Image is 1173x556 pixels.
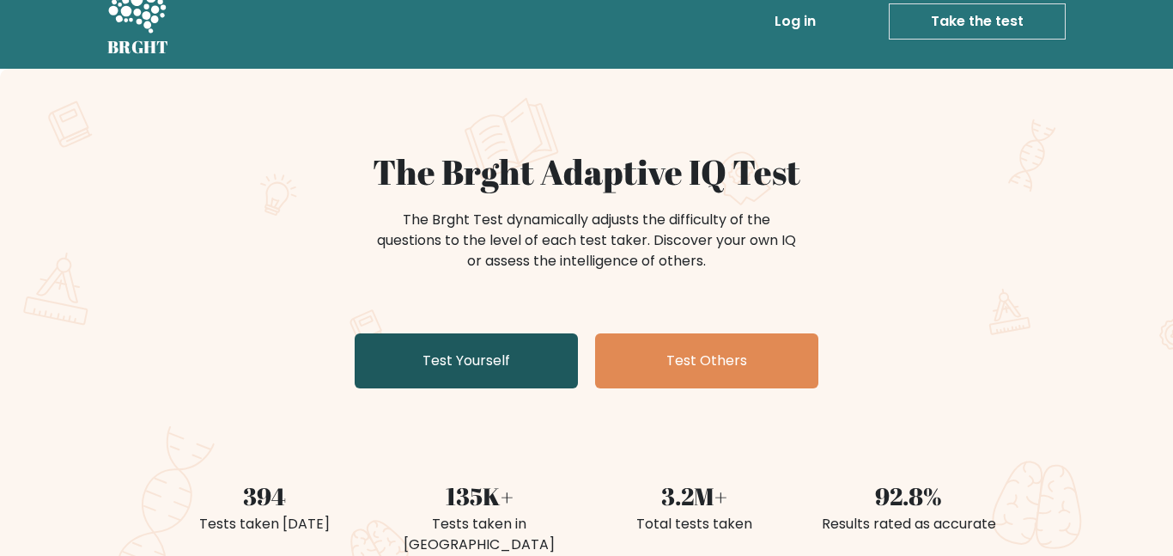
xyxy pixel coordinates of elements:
div: 92.8% [811,478,1006,514]
div: 394 [167,478,362,514]
div: 135K+ [382,478,576,514]
div: Results rated as accurate [811,514,1006,535]
a: Log in [768,4,823,39]
div: The Brght Test dynamically adjusts the difficulty of the questions to the level of each test take... [372,210,801,272]
a: Test Others [595,333,818,388]
h5: BRGHT [107,37,169,58]
a: Test Yourself [355,333,578,388]
h1: The Brght Adaptive IQ Test [167,151,1006,192]
div: Tests taken in [GEOGRAPHIC_DATA] [382,514,576,555]
a: Take the test [889,3,1066,40]
div: Tests taken [DATE] [167,514,362,535]
div: Total tests taken [597,514,791,535]
div: 3.2M+ [597,478,791,514]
